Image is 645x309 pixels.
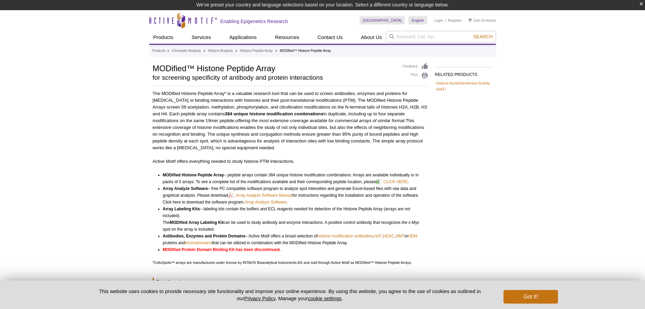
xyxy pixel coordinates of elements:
a: HDM [408,233,417,239]
h2: for screening specificity of antibody and protein interactions [153,75,396,81]
a: CLICK HERE [376,178,408,186]
a: Histone Peptide Array [240,48,273,54]
strong: 384 unique histone modification combinations [225,111,323,116]
button: Got it! [503,290,558,304]
li: » [235,49,237,53]
a: English [408,16,427,24]
span: *CelluSpots™ arrays are manufactured under license by INTAVIS Bioanalytical Instruments AG and so... [153,260,412,265]
a: Resources [271,31,303,44]
h2: RELATED PRODUCTS [435,67,493,79]
a: About Us [357,31,386,44]
li: – Active Motif offers a broad selection of , , , or proteins and that can be utilized in combinat... [163,233,422,246]
a: Services [188,31,215,44]
li: | [445,16,446,24]
a: Array Analyze Software [244,199,287,206]
li: MODified™ Histone Peptide Array [280,49,331,53]
li: » [203,49,206,53]
input: Keyword, Cat. No. [386,31,496,42]
i: offering the most extensive coverage available for commercial arrays of similar format. [235,118,406,123]
a: bromodomains [185,239,212,246]
a: histone modification antibodies [317,233,373,239]
li: » [275,49,277,53]
li: » [167,49,169,53]
button: Search [471,34,495,40]
p: Active Motif offers everything needed to study histone PTM interactions. [153,158,428,165]
a: Products [152,48,166,54]
strong: Array Labeling Kits [163,207,200,211]
strong: MODified Array Labeling Kit [170,220,223,225]
li: (0 items) [469,16,496,24]
p: The MODified Histone Peptide Array* is a valuable research tool that can be used to screen antibo... [153,90,428,151]
a: Login [434,18,443,23]
li: – peptide arrays contain 384 unique histone modification combinations. Arrays are available indiv... [163,172,422,185]
a: Histone Acetyltransferase Activity (HAT) [436,80,491,92]
h1: MODified™ Histone Peptide Array [153,63,396,73]
a: Products [149,31,177,44]
a: Histone Analysis [208,48,233,54]
a: Feedback [403,63,428,70]
button: cookie settings [308,295,341,301]
a: Cart [469,18,480,23]
a: HDAC [383,233,394,239]
a: Privacy Policy [244,295,275,301]
a: Applications [225,31,261,44]
a: Array Analyze Software Manual [228,191,292,199]
strong: MODified Protein Domain Binding Kit has been discontinued. [163,247,281,252]
strong: Antibodies, Enzymes and Protein Domains [163,234,245,238]
span: Search [473,34,493,39]
a: HMT [395,233,404,239]
strong: Array Analyze Software [163,186,208,191]
a: Print [403,72,428,79]
li: – free PC compatible software program to analyze spot intensities and generate Excel-based files ... [163,185,422,206]
li: – labeling kits contain the buffers and ECL reagents needed for detection of the Histone Peptide ... [163,206,422,233]
a: Chromatin Analysis [172,48,201,54]
a: HAT [374,233,382,239]
a: [GEOGRAPHIC_DATA] [360,16,405,24]
p: This website uses cookies to provide necessary site functionality and improve your online experie... [87,288,493,302]
h2: Enabling Epigenetics Research [220,18,288,24]
a: Contact Us [314,31,347,44]
strong: MODified Histone Peptide Array [163,173,224,177]
img: Your Cart [469,18,472,22]
h2: Publications [153,278,428,287]
a: Register [448,18,462,23]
